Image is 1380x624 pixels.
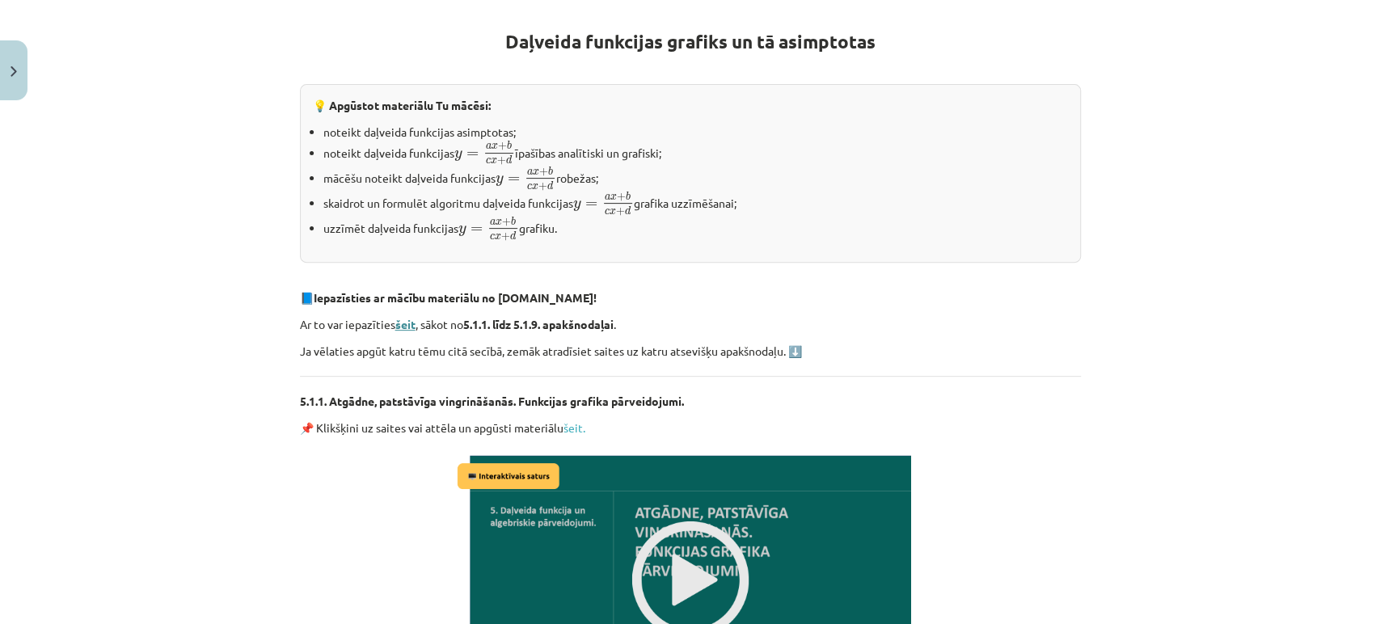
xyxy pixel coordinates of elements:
[323,141,1068,166] li: noteikt daļveida funkcijas īpašības analītiski un grafiski;
[507,141,512,150] span: b
[511,217,516,226] span: b
[605,209,610,215] span: c
[506,156,512,165] span: d
[538,182,547,190] span: +
[532,184,538,190] span: x
[539,167,548,175] span: +
[458,226,466,236] span: y
[454,150,462,160] span: y
[617,192,626,200] span: +
[616,207,625,215] span: +
[300,394,684,408] strong: 5.1.1. Atgādne, patstāvīga vingrināšanās. Funkcijas grafika pārveidojumi.
[563,420,585,435] a: šeit.
[626,192,631,200] span: b
[463,317,614,331] strong: 5.1.1. līdz 5.1.9. apakšnodaļai
[313,98,491,112] strong: 💡 Apgūstot materiālu Tu mācēsi:
[547,181,553,190] span: d
[323,124,1068,141] li: noteikt daļveida funkcijas asimptotas;
[573,200,581,211] span: y
[11,66,17,77] img: icon-close-lesson-0947bae3869378f0d4975bcd49f059093ad1ed9edebbc8119c70593378902aed.svg
[300,343,1081,360] p: Ja vēlaties apgūt katru tēmu citā secībā, zemāk atradīsiet saites uz katru atsevišķu apakšnodaļu. ⬇️
[496,175,504,186] span: y
[495,234,501,240] span: x
[466,150,479,157] span: =
[502,218,511,226] span: +
[501,233,510,241] span: +
[300,289,1081,306] p: 📘
[300,420,1081,436] p: 📌 Klikšķini uz saites vai attēla un apgūsti materiālu
[610,209,616,215] span: x
[625,206,631,215] span: d
[498,142,507,150] span: +
[508,176,520,183] span: =
[533,170,539,175] span: x
[527,184,532,190] span: c
[314,290,597,305] strong: Iepazīsties ar mācību materiālu no [DOMAIN_NAME]!
[491,159,497,165] span: x
[486,145,492,150] span: a
[300,316,1081,333] p: Ar to var iepazīties , sākot no .
[471,226,483,233] span: =
[492,145,498,150] span: x
[527,170,533,175] span: a
[323,216,1068,241] li: uzzīmēt daļveida funkcijas grafiku.
[323,191,1068,216] li: skaidrot un formulēt algoritmu daļveida funkcijas grafika uzzīmēšanai;
[610,195,617,200] span: x
[496,220,502,226] span: x
[490,220,496,226] span: a
[585,201,597,208] span: =
[548,167,553,175] span: b
[497,157,506,165] span: +
[490,234,495,240] span: c
[395,317,416,331] a: šeit
[486,159,491,165] span: c
[323,166,1068,191] li: mācēšu noteikt daļveida funkcijas robežas;
[505,30,876,53] strong: Daļveida funkcijas grafiks un tā asimptotas
[605,195,610,200] span: a
[510,232,516,241] span: d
